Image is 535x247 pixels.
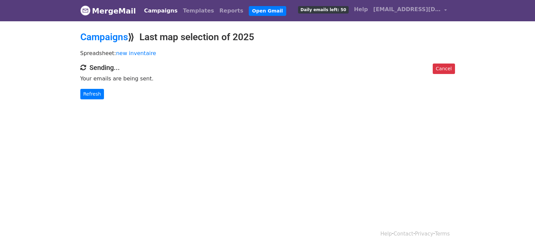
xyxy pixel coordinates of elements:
[295,3,351,16] a: Daily emails left: 50
[501,215,535,247] iframe: Chat Widget
[501,215,535,247] div: Widget de chat
[373,5,441,14] span: [EMAIL_ADDRESS][DOMAIN_NAME]
[351,3,371,16] a: Help
[141,4,180,18] a: Campaigns
[80,5,90,16] img: MergeMail logo
[80,4,136,18] a: MergeMail
[433,64,455,74] a: Cancel
[116,50,156,56] a: new inventaire
[298,6,348,14] span: Daily emails left: 50
[80,64,455,72] h4: Sending...
[80,75,455,82] p: Your emails are being sent.
[394,231,413,237] a: Contact
[435,231,450,237] a: Terms
[80,31,128,43] a: Campaigns
[415,231,433,237] a: Privacy
[371,3,450,19] a: [EMAIL_ADDRESS][DOMAIN_NAME]
[80,89,104,99] a: Refresh
[80,50,455,57] p: Spreadsheet:
[80,31,455,43] h2: ⟫ Last map selection of 2025
[217,4,246,18] a: Reports
[380,231,392,237] a: Help
[180,4,217,18] a: Templates
[249,6,286,16] a: Open Gmail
